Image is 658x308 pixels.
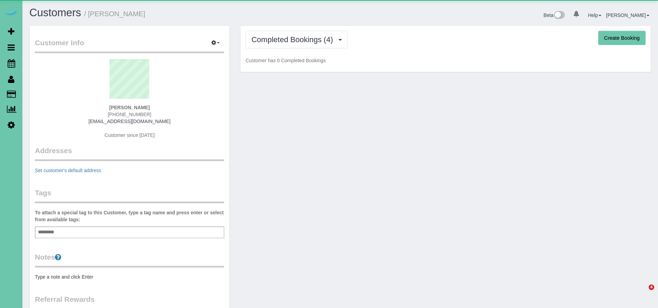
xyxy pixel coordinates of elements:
a: Set customer's default address [35,168,101,173]
a: [PERSON_NAME] [606,12,649,18]
p: Customer has 0 Completed Bookings [246,57,646,64]
legend: Tags [35,188,224,203]
a: [EMAIL_ADDRESS][DOMAIN_NAME] [88,119,170,124]
a: Beta [544,12,565,18]
img: New interface [553,11,565,20]
label: To attach a special tag to this Customer, type a tag name and press enter or select from availabl... [35,209,224,223]
img: Automaid Logo [4,7,18,17]
legend: Customer Info [35,38,224,53]
button: Create Booking [598,31,646,45]
a: Help [588,12,601,18]
small: / [PERSON_NAME] [84,10,145,18]
span: 4 [649,284,654,290]
span: [PHONE_NUMBER] [108,112,151,117]
a: Customers [29,7,81,19]
legend: Notes [35,252,224,268]
span: Completed Bookings (4) [251,35,336,44]
span: Customer since [DATE] [104,132,154,138]
iframe: Intercom live chat [635,284,651,301]
pre: Type a note and click Enter [35,273,224,280]
strong: [PERSON_NAME] [109,105,150,110]
button: Completed Bookings (4) [246,31,348,48]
